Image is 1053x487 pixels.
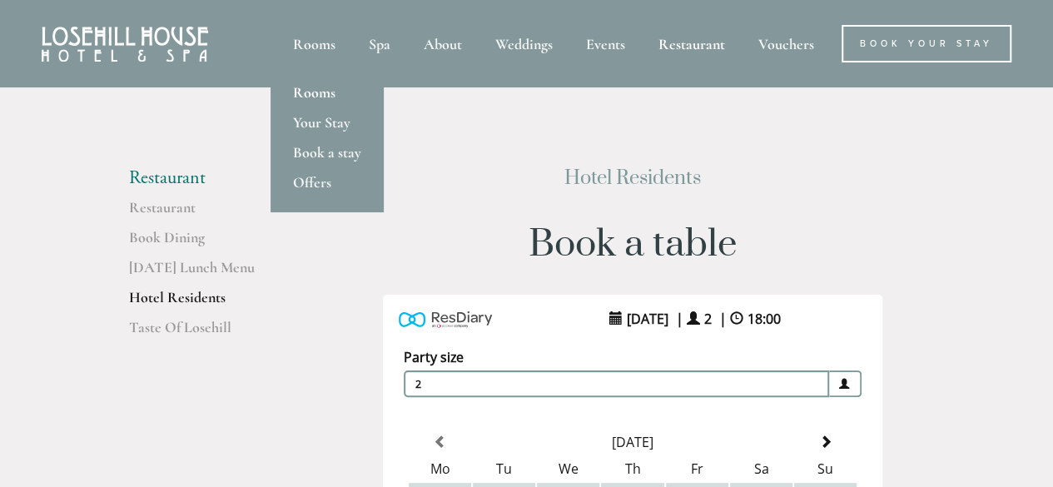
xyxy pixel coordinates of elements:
[354,25,405,62] div: Spa
[473,430,792,455] th: Select Month
[271,107,384,137] a: Your Stay
[42,27,208,62] img: Losehill House
[409,25,477,62] div: About
[129,198,288,228] a: Restaurant
[537,456,599,481] th: We
[129,318,288,348] a: Taste Of Losehill
[271,77,384,107] a: Rooms
[623,306,673,332] span: [DATE]
[278,25,350,62] div: Rooms
[730,456,792,481] th: Sa
[794,456,857,481] th: Su
[842,25,1011,62] a: Book Your Stay
[129,258,288,288] a: [DATE] Lunch Menu
[129,228,288,258] a: Book Dining
[601,456,663,481] th: Th
[341,224,925,266] h1: Book a table
[480,25,568,62] div: Weddings
[743,25,829,62] a: Vouchers
[676,310,683,328] span: |
[666,456,728,481] th: Fr
[129,167,288,189] li: Restaurant
[404,348,464,366] label: Party size
[473,456,535,481] th: Tu
[271,167,384,197] a: Offers
[271,137,384,167] a: Book a stay
[700,306,716,332] span: 2
[341,167,925,189] h2: Hotel Residents
[743,306,785,332] span: 18:00
[404,370,829,397] span: 2
[129,288,288,318] a: Hotel Residents
[409,456,471,481] th: Mo
[818,435,832,449] span: Next Month
[643,25,740,62] div: Restaurant
[719,310,727,328] span: |
[434,435,447,449] span: Previous Month
[571,25,640,62] div: Events
[399,307,492,331] img: Powered by ResDiary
